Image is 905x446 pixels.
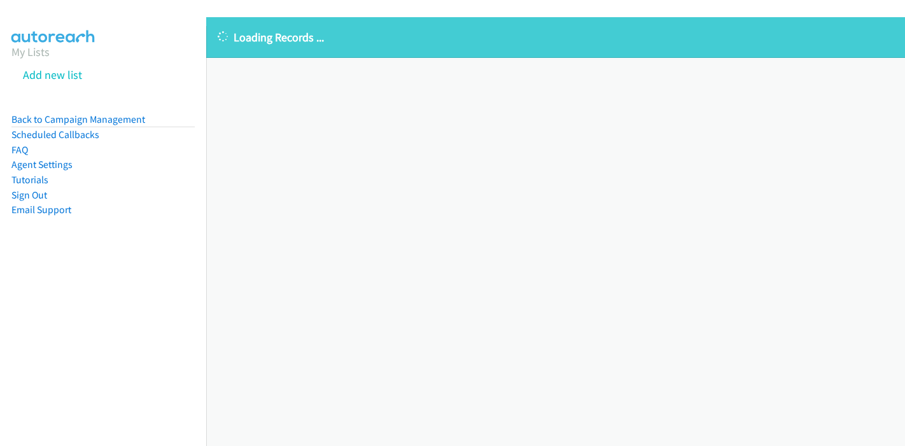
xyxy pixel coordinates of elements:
[11,129,99,141] a: Scheduled Callbacks
[11,113,145,125] a: Back to Campaign Management
[11,144,28,156] a: FAQ
[11,189,47,201] a: Sign Out
[11,158,73,171] a: Agent Settings
[11,204,71,216] a: Email Support
[11,45,50,59] a: My Lists
[11,174,48,186] a: Tutorials
[23,67,82,82] a: Add new list
[218,29,894,46] p: Loading Records ...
